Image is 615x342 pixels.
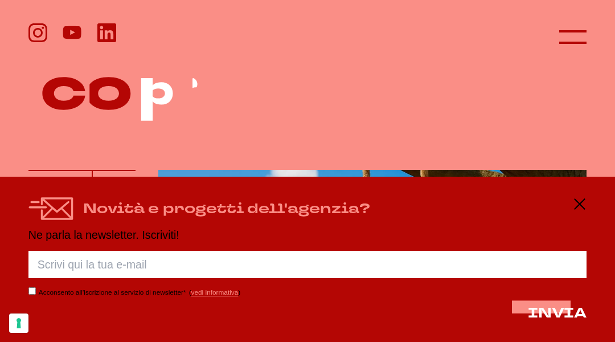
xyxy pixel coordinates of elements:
button: INVIA [528,306,587,321]
a: vedi informativa [191,288,239,296]
span: ( ) [189,288,241,296]
p: Ne parla la newsletter. Iscriviti! [28,229,587,242]
span: INVIA [528,303,587,323]
button: Le tue preferenze relative al consenso per le tecnologie di tracciamento [9,313,28,333]
input: Scrivi qui la tua e-mail [28,251,587,278]
h4: Novità e progetti dell'agenzia? [83,198,370,219]
label: Acconsento all’iscrizione al servizio di newsletter* [39,288,186,296]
